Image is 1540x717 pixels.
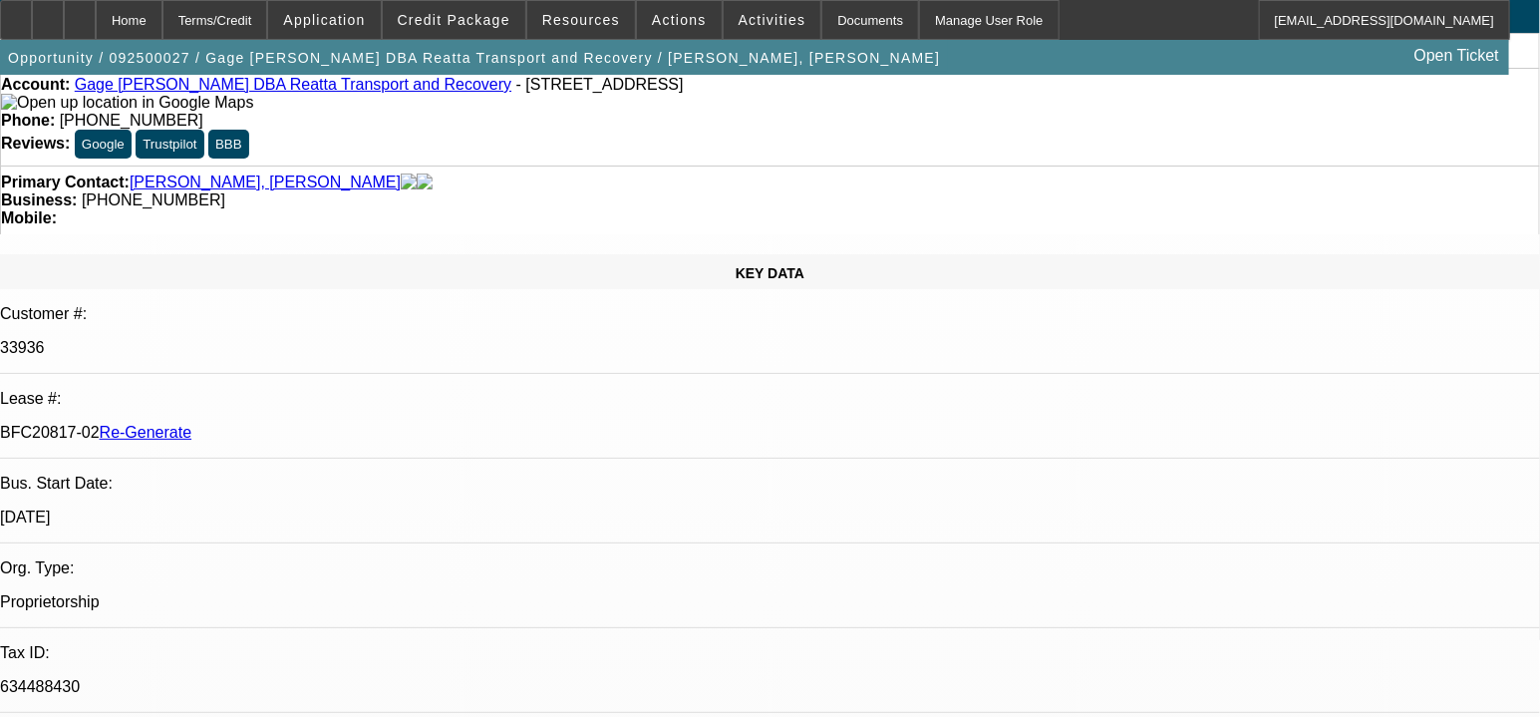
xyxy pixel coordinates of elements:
[60,112,203,129] span: [PHONE_NUMBER]
[516,76,684,93] span: - [STREET_ADDRESS]
[1,94,253,111] a: View Google Maps
[527,1,635,39] button: Resources
[208,130,249,159] button: BBB
[637,1,722,39] button: Actions
[130,174,401,191] a: [PERSON_NAME], [PERSON_NAME]
[724,1,821,39] button: Activities
[136,130,203,159] button: Trustpilot
[383,1,525,39] button: Credit Package
[1,94,253,112] img: Open up location in Google Maps
[1,135,70,152] strong: Reviews:
[1,191,77,208] strong: Business:
[1,112,55,129] strong: Phone:
[100,424,192,441] a: Re-Generate
[1406,39,1507,73] a: Open Ticket
[1,76,70,93] strong: Account:
[268,1,380,39] button: Application
[8,50,940,66] span: Opportunity / 092500027 / Gage [PERSON_NAME] DBA Reatta Transport and Recovery / [PERSON_NAME], [...
[542,12,620,28] span: Resources
[75,76,511,93] a: Gage [PERSON_NAME] DBA Reatta Transport and Recovery
[1,209,57,226] strong: Mobile:
[398,12,510,28] span: Credit Package
[417,174,433,191] img: linkedin-icon.png
[82,191,225,208] span: [PHONE_NUMBER]
[283,12,365,28] span: Application
[401,174,417,191] img: facebook-icon.png
[736,265,804,281] span: KEY DATA
[652,12,707,28] span: Actions
[75,130,132,159] button: Google
[739,12,806,28] span: Activities
[1,174,130,191] strong: Primary Contact:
